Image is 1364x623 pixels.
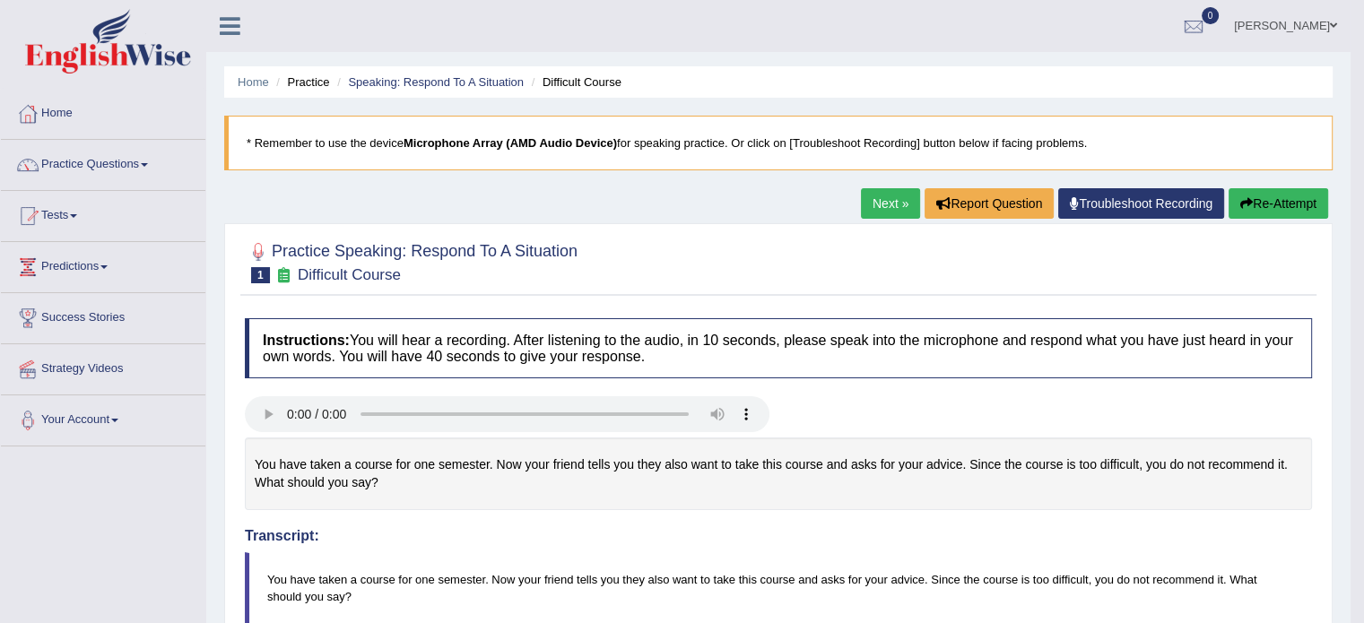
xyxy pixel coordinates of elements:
[245,238,578,283] h2: Practice Speaking: Respond To A Situation
[274,267,293,284] small: Exam occurring question
[298,266,401,283] small: Difficult Course
[1,89,205,134] a: Home
[272,74,329,91] li: Practice
[1,191,205,236] a: Tests
[224,116,1333,170] blockquote: * Remember to use the device for speaking practice. Or click on [Troubleshoot Recording] button b...
[925,188,1054,219] button: Report Question
[527,74,621,91] li: Difficult Course
[348,75,524,89] a: Speaking: Respond To A Situation
[245,318,1312,378] h4: You will hear a recording. After listening to the audio, in 10 seconds, please speak into the mic...
[404,136,617,150] b: Microphone Array (AMD Audio Device)
[238,75,269,89] a: Home
[1229,188,1328,219] button: Re-Attempt
[251,267,270,283] span: 1
[1,395,205,440] a: Your Account
[1,293,205,338] a: Success Stories
[1058,188,1224,219] a: Troubleshoot Recording
[1,242,205,287] a: Predictions
[861,188,920,219] a: Next »
[245,437,1312,510] div: You have taken a course for one semester. Now your friend tells you they also want to take this c...
[263,333,350,348] b: Instructions:
[1202,7,1220,24] span: 0
[1,344,205,389] a: Strategy Videos
[1,140,205,185] a: Practice Questions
